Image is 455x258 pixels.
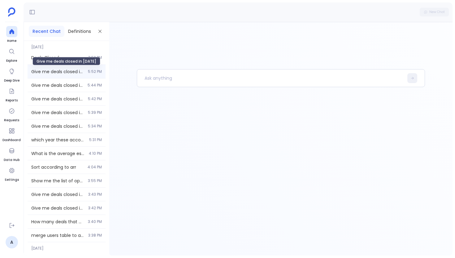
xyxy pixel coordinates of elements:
span: Give me deals closed in 2015 [31,191,84,198]
span: Requests [4,118,19,123]
span: 3:38 PM [88,233,102,238]
span: 3:42 PM [88,206,102,211]
span: 5:42 PM [88,96,102,101]
a: Requests [4,105,19,123]
span: Give me deals closed in 2015 [31,82,84,88]
span: Explore [6,58,17,63]
span: 5:31 PM [89,137,102,142]
span: 3:55 PM [88,178,102,183]
span: Data Hub [4,158,19,162]
button: Recent Chat [29,26,64,37]
span: Dashboard [2,138,21,143]
span: which year these accounts were created? In how many years after creation have they churned? [31,137,85,143]
span: Give me deals closed in 2015 [31,109,84,116]
span: Show me the list of opportuntiies for the above metrics [31,178,84,184]
span: 4:04 PM [88,165,102,170]
a: Home [6,26,17,43]
a: Deep Dive [4,66,19,83]
span: How many deals that were closed in the last 3 years have stopped used the service [31,219,84,225]
span: Home [6,38,17,43]
span: 5:39 PM [88,110,102,115]
a: Settings [5,165,19,182]
span: Sort according to arr [31,164,84,170]
span: [DATE] [28,41,106,50]
span: 5:44 PM [88,83,102,88]
span: Deep Dive [4,78,19,83]
span: [DATE] [28,242,106,251]
span: Give me deals closed in 2015 [31,96,84,102]
span: merge users table to above closed_deals_last_3_years output. [31,232,84,238]
span: 5:52 PM [88,69,102,74]
a: A [6,236,18,248]
span: Deals Closed [31,55,84,61]
span: Settings [5,177,19,182]
a: Explore [6,46,17,63]
a: Reports [6,86,18,103]
span: 4:10 PM [89,151,102,156]
img: petavue logo [8,7,15,17]
span: What is the average escalation rate of these opportunities? [31,150,85,157]
a: Dashboard [2,125,21,143]
span: 5:34 PM [88,124,102,129]
span: Give me deals closed in 2015 [31,69,84,75]
span: Reports [6,98,18,103]
span: Give me deals closed in 2015 [31,123,84,129]
span: Give me deals closed in 2039 [31,205,84,211]
a: Data Hub [4,145,19,162]
div: Give me deals closed in [DATE] [32,57,100,65]
span: 3:43 PM [88,192,102,197]
button: Definitions [64,26,95,37]
span: 7:52 PM [88,55,102,60]
span: 3:40 PM [88,219,102,224]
